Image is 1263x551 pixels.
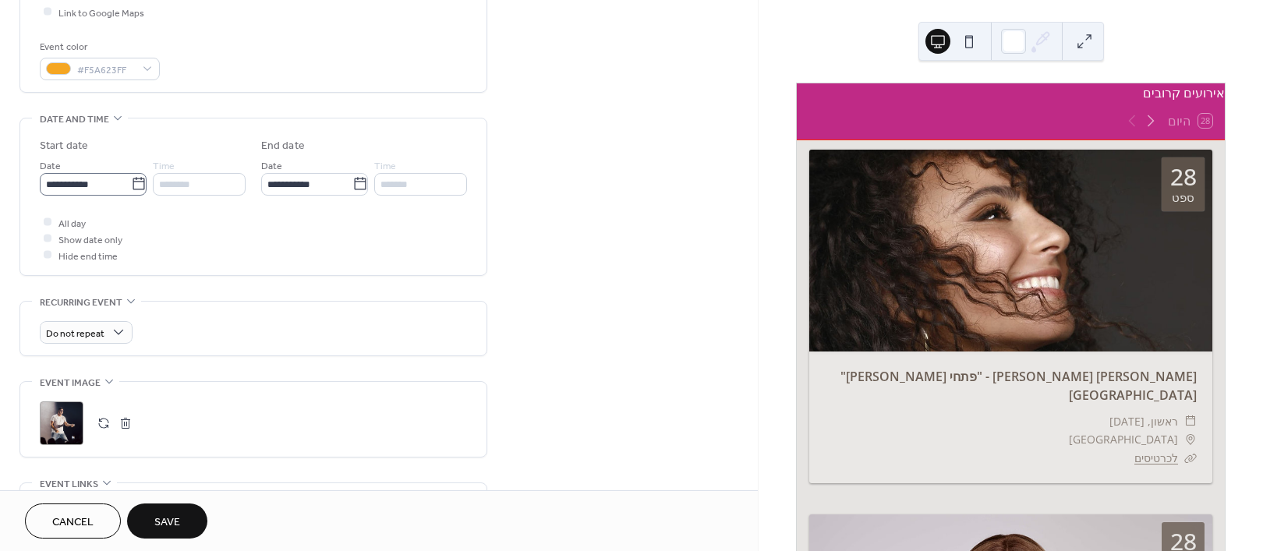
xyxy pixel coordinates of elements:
[1170,165,1197,189] div: 28
[1184,449,1197,468] div: ​
[153,157,175,174] span: Time
[127,503,207,539] button: Save
[1109,412,1178,431] span: ראשון, [DATE]
[261,157,282,174] span: Date
[58,248,118,264] span: Hide end time
[40,157,61,174] span: Date
[1172,192,1194,203] div: ספט
[1184,430,1197,449] div: ​
[40,111,109,128] span: Date and time
[840,368,1197,404] a: [PERSON_NAME] [PERSON_NAME] - "פתחי [PERSON_NAME]" [GEOGRAPHIC_DATA]
[1069,430,1178,449] span: [GEOGRAPHIC_DATA]
[77,62,135,78] span: #F5A623FF
[40,39,157,55] div: Event color
[25,503,121,539] button: Cancel
[40,138,88,154] div: Start date
[58,5,144,21] span: Link to Google Maps
[58,231,122,248] span: Show date only
[1184,412,1197,431] div: ​
[374,157,396,174] span: Time
[1134,450,1178,465] a: לכרטיסים
[58,215,86,231] span: All day
[40,401,83,445] div: ;
[797,83,1225,102] div: אירועים קרובים
[40,476,98,493] span: Event links
[40,375,101,391] span: Event image
[46,324,104,342] span: Do not repeat
[52,514,94,531] span: Cancel
[40,295,122,311] span: Recurring event
[154,514,180,531] span: Save
[261,138,305,154] div: End date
